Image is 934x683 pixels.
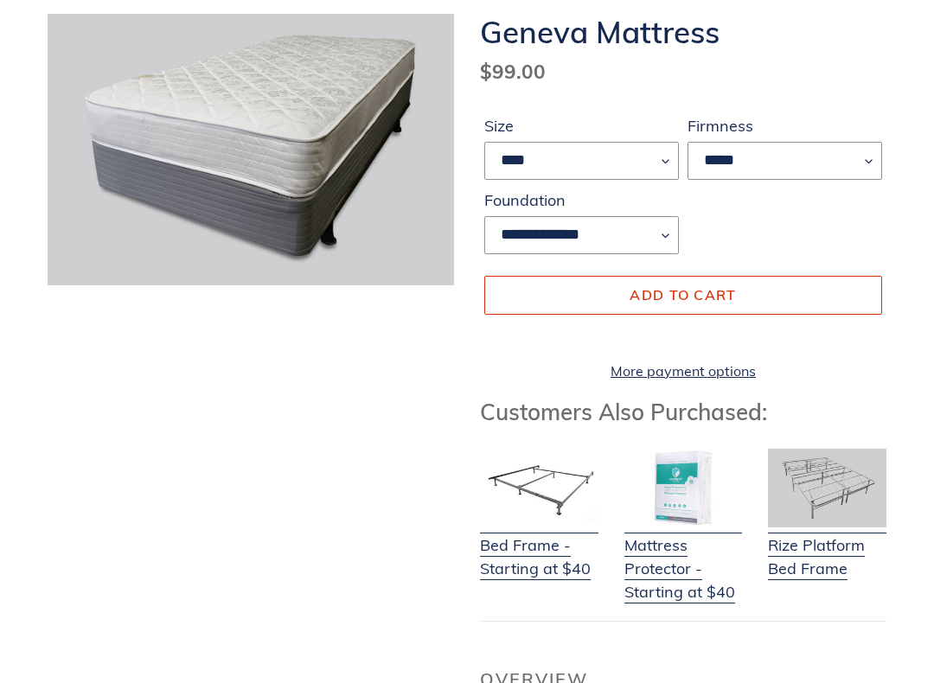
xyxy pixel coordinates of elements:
img: Bed Frame [480,449,598,527]
a: Rize Platform Bed Frame [768,512,886,580]
span: $99.00 [480,59,546,84]
span: Add to cart [630,286,736,303]
h3: Customers Also Purchased: [480,399,886,425]
a: Mattress Protector - Starting at $40 [624,512,743,603]
h1: Geneva Mattress [480,14,886,50]
a: Bed Frame - Starting at $40 [480,512,598,580]
button: Add to cart [484,276,882,314]
label: Foundation [484,188,679,212]
img: Adjustable Base [768,449,886,527]
label: Firmness [688,114,882,137]
img: Mattress Protector [624,449,743,527]
a: More payment options [484,361,882,381]
label: Size [484,114,679,137]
